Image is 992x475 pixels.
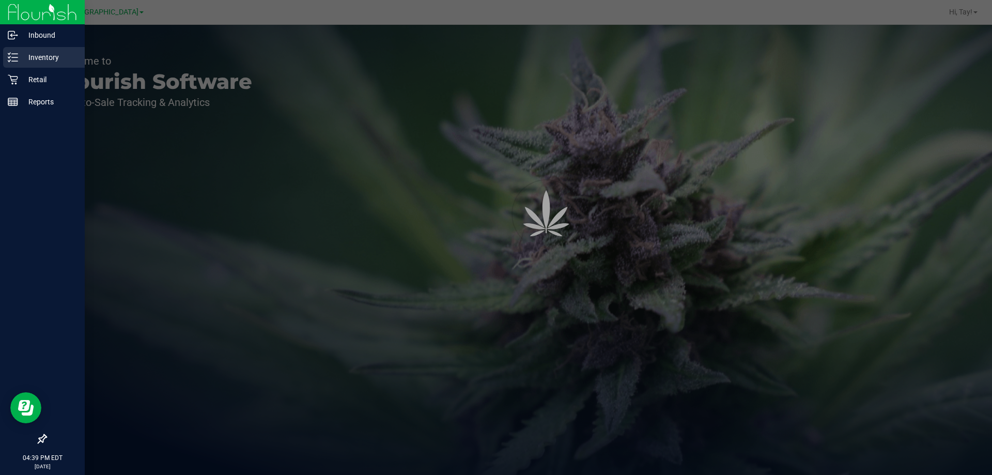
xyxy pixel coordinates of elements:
[5,463,80,470] p: [DATE]
[8,74,18,85] inline-svg: Retail
[18,73,80,86] p: Retail
[5,453,80,463] p: 04:39 PM EDT
[8,30,18,40] inline-svg: Inbound
[8,52,18,63] inline-svg: Inventory
[18,96,80,108] p: Reports
[10,392,41,423] iframe: Resource center
[8,97,18,107] inline-svg: Reports
[18,29,80,41] p: Inbound
[18,51,80,64] p: Inventory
